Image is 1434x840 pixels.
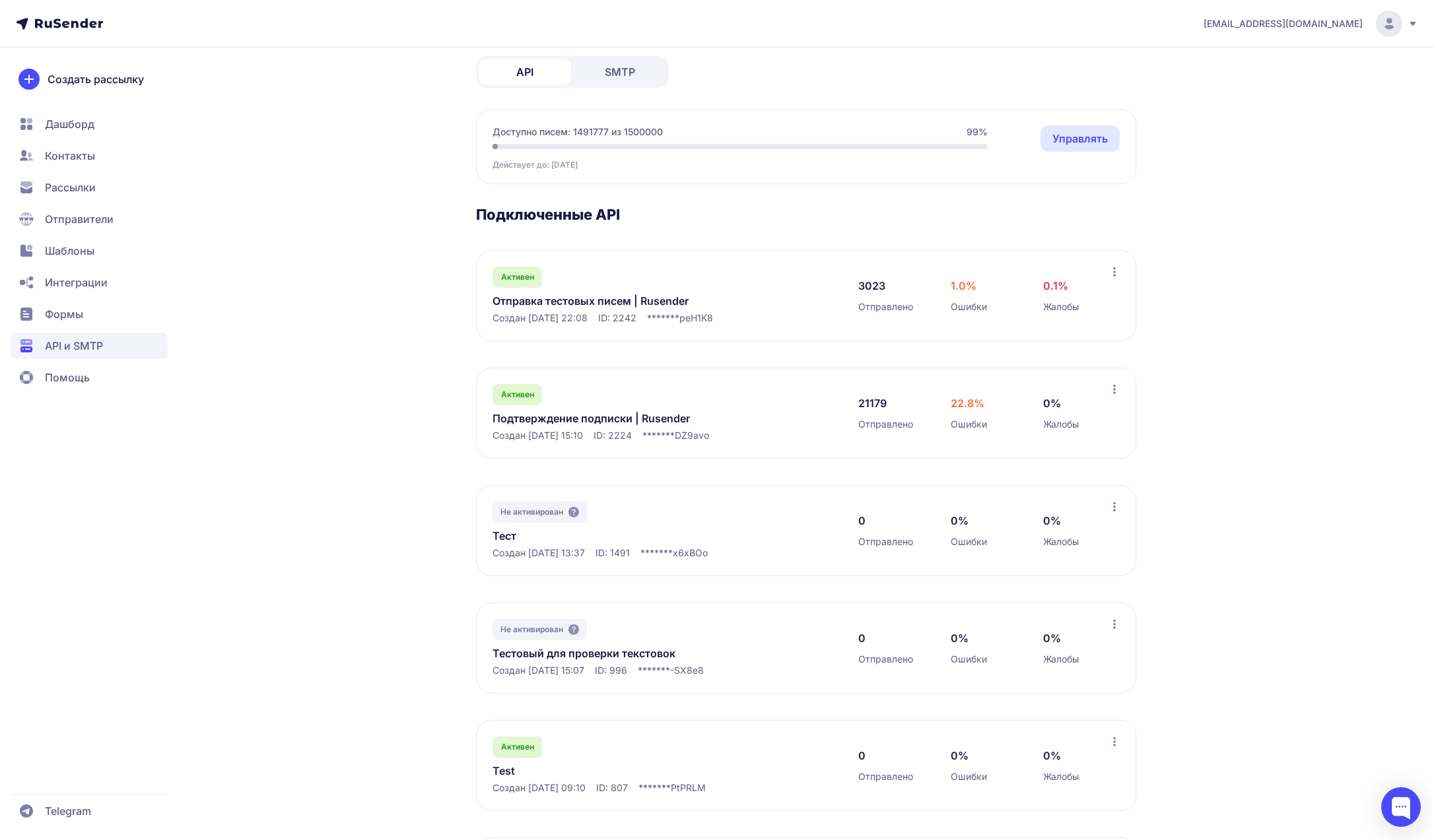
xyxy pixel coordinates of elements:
[596,546,630,560] span: ID: 1491
[574,59,666,85] a: SMTP
[951,748,969,763] span: 0%
[1043,535,1079,548] span: Жалобы
[493,125,663,139] span: Доступно писем: 1491777 из 1500000
[951,395,984,411] span: 22.8%
[48,71,144,87] span: Создать рассылку
[493,311,588,325] span: Создан [DATE] 22:08
[596,781,628,794] span: ID: 807
[951,300,987,313] span: Ошибки
[951,513,969,529] span: 0%
[1041,125,1120,152] a: Управлять
[858,278,885,294] span: 3023
[679,311,713,325] span: peH1K8
[598,311,636,325] span: ID: 2242
[951,770,987,783] span: Ошибки
[1043,770,1079,783] span: Жалобы
[951,418,987,431] span: Ошибки
[858,513,866,529] span: 0
[1043,653,1079,666] span: Жалобы
[1043,748,1061,763] span: 0%
[1043,395,1061,411] span: 0%
[951,630,969,646] span: 0%
[671,781,706,794] span: PtPRLM
[493,528,763,544] a: Тест
[493,160,578,170] span: Действует до: [DATE]
[45,306,83,322] span: Формы
[675,429,709,442] span: DZ9avo
[595,664,627,677] span: ID: 996
[493,546,585,560] span: Создан [DATE] 13:37
[858,748,866,763] span: 0
[493,645,763,661] a: Тестовый для проверки текстовок
[858,770,913,783] span: Отправлено
[45,275,108,290] span: Интеграции
[501,742,534,752] span: Активен
[1204,17,1363,30] span: [EMAIL_ADDRESS][DOMAIN_NAME]
[858,395,887,411] span: 21179
[45,370,90,385] span: Помощь
[479,59,571,85] a: API
[45,338,103,354] span: API и SMTP
[45,148,95,164] span: Контакты
[670,664,704,677] span: -SX8e8
[858,418,913,431] span: Отправлено
[1043,630,1061,646] span: 0%
[493,293,763,309] a: Отправка тестовых писем | Rusender
[493,410,763,426] a: Подтверждение подписки | Rusender
[11,798,168,824] a: Telegram
[1043,418,1079,431] span: Жалобы
[858,653,913,666] span: Отправлено
[951,535,987,548] span: Ошибки
[858,300,913,313] span: Отправлено
[500,624,563,635] span: Не активирован
[45,116,94,132] span: Дашборд
[673,546,708,560] span: x6xBOo
[951,278,976,294] span: 1.0%
[45,803,91,819] span: Telegram
[45,243,94,259] span: Шаблоны
[501,272,534,282] span: Активен
[500,507,563,517] span: Не активирован
[516,64,533,80] span: API
[594,429,632,442] span: ID: 2224
[493,429,583,442] span: Создан [DATE] 15:10
[858,535,913,548] span: Отправлено
[493,664,584,677] span: Создан [DATE] 15:07
[476,205,1137,224] h3: Подключенные API
[45,179,96,195] span: Рассылки
[493,763,763,779] a: Test
[1043,300,1079,313] span: Жалобы
[501,389,534,400] span: Активен
[858,630,866,646] span: 0
[45,211,114,227] span: Отправители
[1043,278,1068,294] span: 0.1%
[967,125,988,139] span: 99%
[605,64,635,80] span: SMTP
[1043,513,1061,529] span: 0%
[493,781,586,794] span: Создан [DATE] 09:10
[951,653,987,666] span: Ошибки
